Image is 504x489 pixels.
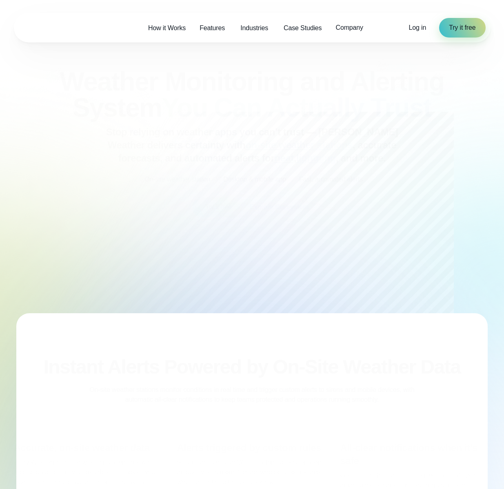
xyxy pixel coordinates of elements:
span: Features [200,23,225,33]
a: Case Studies [277,20,329,36]
a: Log in [409,23,426,33]
a: Try it free [439,18,485,38]
span: Company [335,23,363,33]
span: Industries [240,23,268,33]
span: Log in [409,24,426,31]
span: How it Works [148,23,186,33]
a: How it Works [141,20,193,36]
span: Try it free [449,23,475,33]
span: Case Studies [284,23,322,33]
